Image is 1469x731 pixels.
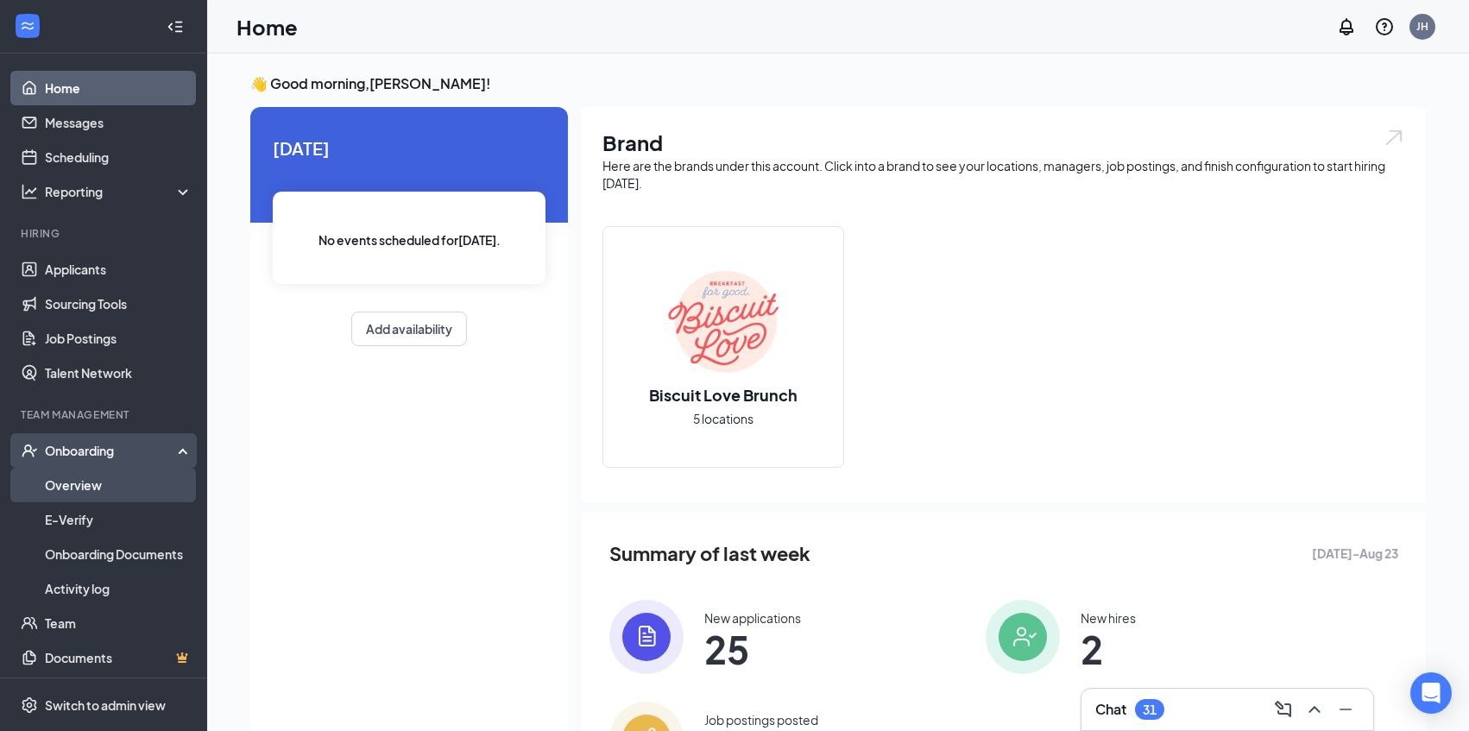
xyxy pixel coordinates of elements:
[602,128,1405,157] h1: Brand
[318,230,501,249] span: No events scheduled for [DATE] .
[45,71,192,105] a: Home
[45,571,192,606] a: Activity log
[45,183,193,200] div: Reporting
[45,696,166,714] div: Switch to admin view
[668,267,779,377] img: Biscuit Love Brunch
[21,442,38,459] svg: UserCheck
[1335,699,1356,720] svg: Minimize
[1270,696,1297,723] button: ComposeMessage
[45,640,192,675] a: DocumentsCrown
[1312,544,1398,563] span: [DATE] - Aug 23
[986,600,1060,674] img: icon
[250,74,1426,93] h3: 👋 Good morning, [PERSON_NAME] !
[45,140,192,174] a: Scheduling
[704,711,818,728] div: Job postings posted
[1301,696,1328,723] button: ChevronUp
[1332,696,1359,723] button: Minimize
[45,287,192,321] a: Sourcing Tools
[21,407,189,422] div: Team Management
[45,675,192,709] a: SurveysCrown
[45,606,192,640] a: Team
[704,609,801,627] div: New applications
[632,384,815,406] h2: Biscuit Love Brunch
[45,468,192,502] a: Overview
[45,321,192,356] a: Job Postings
[45,442,178,459] div: Onboarding
[1081,609,1136,627] div: New hires
[1336,16,1357,37] svg: Notifications
[45,105,192,140] a: Messages
[704,633,801,665] span: 25
[21,696,38,714] svg: Settings
[693,409,753,428] span: 5 locations
[1410,672,1452,714] div: Open Intercom Messenger
[45,502,192,537] a: E-Verify
[21,226,189,241] div: Hiring
[45,537,192,571] a: Onboarding Documents
[1374,16,1395,37] svg: QuestionInfo
[1383,128,1405,148] img: open.6027fd2a22e1237b5b06.svg
[609,600,684,674] img: icon
[21,183,38,200] svg: Analysis
[1416,19,1428,34] div: JH
[1273,699,1294,720] svg: ComposeMessage
[1304,699,1325,720] svg: ChevronUp
[602,157,1405,192] div: Here are the brands under this account. Click into a brand to see your locations, managers, job p...
[351,312,467,346] button: Add availability
[236,12,298,41] h1: Home
[273,135,545,161] span: [DATE]
[167,18,184,35] svg: Collapse
[1143,703,1157,717] div: 31
[45,356,192,390] a: Talent Network
[1081,633,1136,665] span: 2
[19,17,36,35] svg: WorkstreamLogo
[45,252,192,287] a: Applicants
[1095,700,1126,719] h3: Chat
[609,539,810,569] span: Summary of last week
